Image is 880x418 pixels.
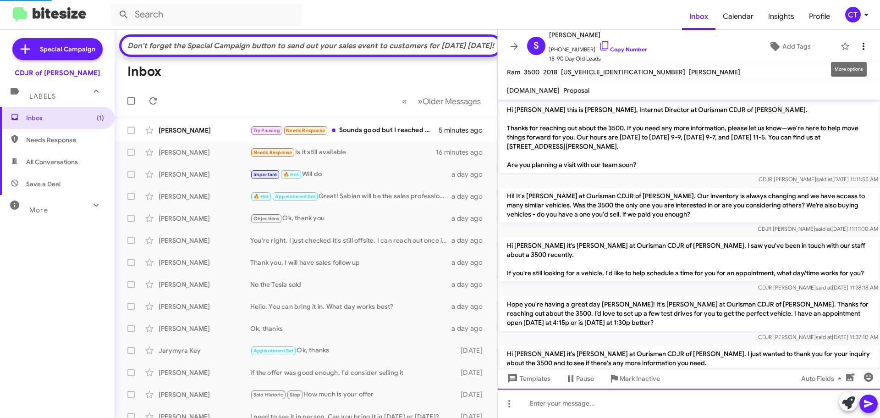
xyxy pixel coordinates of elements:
span: Important [253,172,277,178]
div: [DATE] [456,390,490,399]
div: CDJR of [PERSON_NAME] [15,68,100,78]
span: Sold Historic [253,392,284,398]
span: Special Campaign [40,45,95,54]
a: Insights [761,3,802,30]
div: 5 minutes ago [439,126,490,135]
div: [DATE] [456,346,490,355]
span: Templates [505,370,550,387]
div: a day ago [451,236,490,245]
span: Mark Inactive [620,370,660,387]
span: Stop [290,392,301,398]
div: Is it still available [250,147,436,158]
div: [PERSON_NAME] [159,236,250,245]
a: Copy Number [599,46,647,53]
a: Special Campaign [12,38,103,60]
a: Calendar [715,3,761,30]
span: Needs Response [286,128,325,134]
span: Inbox [26,113,104,123]
span: More [29,206,48,214]
p: Hope you're having a great day [PERSON_NAME]! It's [PERSON_NAME] at Ourisman CDJR of [PERSON_NAME... [500,296,878,331]
div: Will do [250,169,451,180]
div: a day ago [451,302,490,311]
div: [PERSON_NAME] [159,148,250,157]
div: [PERSON_NAME] [159,324,250,333]
div: [PERSON_NAME] [159,126,250,135]
span: [US_VEHICLE_IDENTIFICATION_NUMBER] [561,68,685,76]
div: Ok, thanks [250,324,451,333]
span: Proposal [563,86,589,95]
span: 🔥 Hot [283,172,299,178]
div: a day ago [451,258,490,267]
div: [DATE] [456,368,490,377]
span: Appointment Set [275,194,315,200]
span: 15-90 Day Old Leads [549,54,647,63]
span: 🔥 Hot [253,194,269,200]
div: Thank you, I will have sales follow up [250,258,451,267]
div: a day ago [451,192,490,201]
span: [DOMAIN_NAME] [507,86,560,95]
div: [PERSON_NAME] [159,170,250,179]
div: More options [831,62,867,77]
button: Add Tags [742,38,836,55]
span: Labels [29,92,56,100]
button: Pause [558,370,601,387]
button: Auto Fields [794,370,852,387]
div: a day ago [451,214,490,223]
span: Add Tags [782,38,811,55]
span: 3500 [524,68,539,76]
span: said at [816,284,832,291]
button: Previous [396,92,412,111]
span: » [418,95,423,107]
span: Inbox [682,3,715,30]
button: Next [412,92,486,111]
div: Great! Sabian will be the sales professional [250,191,451,202]
span: Try Pausing [253,128,280,134]
span: (1) [97,113,104,123]
span: Save a Deal [26,179,60,189]
span: Needs Response [26,135,104,145]
h1: Inbox [127,64,161,79]
div: [PERSON_NAME] [159,390,250,399]
div: [PERSON_NAME] [159,258,250,267]
div: Jarymyra Key [159,346,250,355]
span: Objections [253,216,280,222]
div: [PERSON_NAME] [159,192,250,201]
div: Sounds good but I reached out prematurely. I'm not quite ready yet. But will be by December. [250,125,439,136]
div: [PERSON_NAME] [159,280,250,289]
div: 16 minutes ago [436,148,490,157]
div: Don't forget the Special Campaign button to send out your sales event to customers for [DATE] [DA... [126,41,495,50]
span: Needs Response [253,150,292,156]
div: Ok, thanks [250,346,456,356]
div: Hello, You can bring it in. What day works best? [250,302,451,311]
nav: Page navigation example [397,92,486,111]
span: Pause [576,370,594,387]
div: a day ago [451,170,490,179]
div: Ok, thank you [250,213,451,224]
button: CT [837,7,870,22]
span: CDJR [PERSON_NAME] [DATE] 11:37:10 AM [758,334,878,340]
button: Templates [498,370,558,387]
span: Ram [507,68,520,76]
p: Hi [PERSON_NAME] it's [PERSON_NAME] at Ourisman CDJR of [PERSON_NAME]. I saw you've been in touch... [500,237,878,281]
span: said at [816,176,832,183]
span: 2018 [543,68,557,76]
span: said at [816,334,832,340]
span: S [533,39,539,53]
input: Search [111,4,303,26]
div: No the Tesla sold [250,280,451,289]
div: How much is your offer [250,390,456,400]
span: [PERSON_NAME] [689,68,740,76]
div: If the offer was good enough, I'd consider selling it [250,368,456,377]
div: [PERSON_NAME] [159,214,250,223]
span: [PHONE_NUMBER] [549,40,647,54]
span: « [402,95,407,107]
span: Auto Fields [801,370,845,387]
div: a day ago [451,280,490,289]
div: [PERSON_NAME] [159,302,250,311]
span: Appointment Set [253,348,294,354]
button: Mark Inactive [601,370,667,387]
span: [PERSON_NAME] [549,29,647,40]
span: CDJR [PERSON_NAME] [DATE] 11:11:55 AM [759,176,878,183]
